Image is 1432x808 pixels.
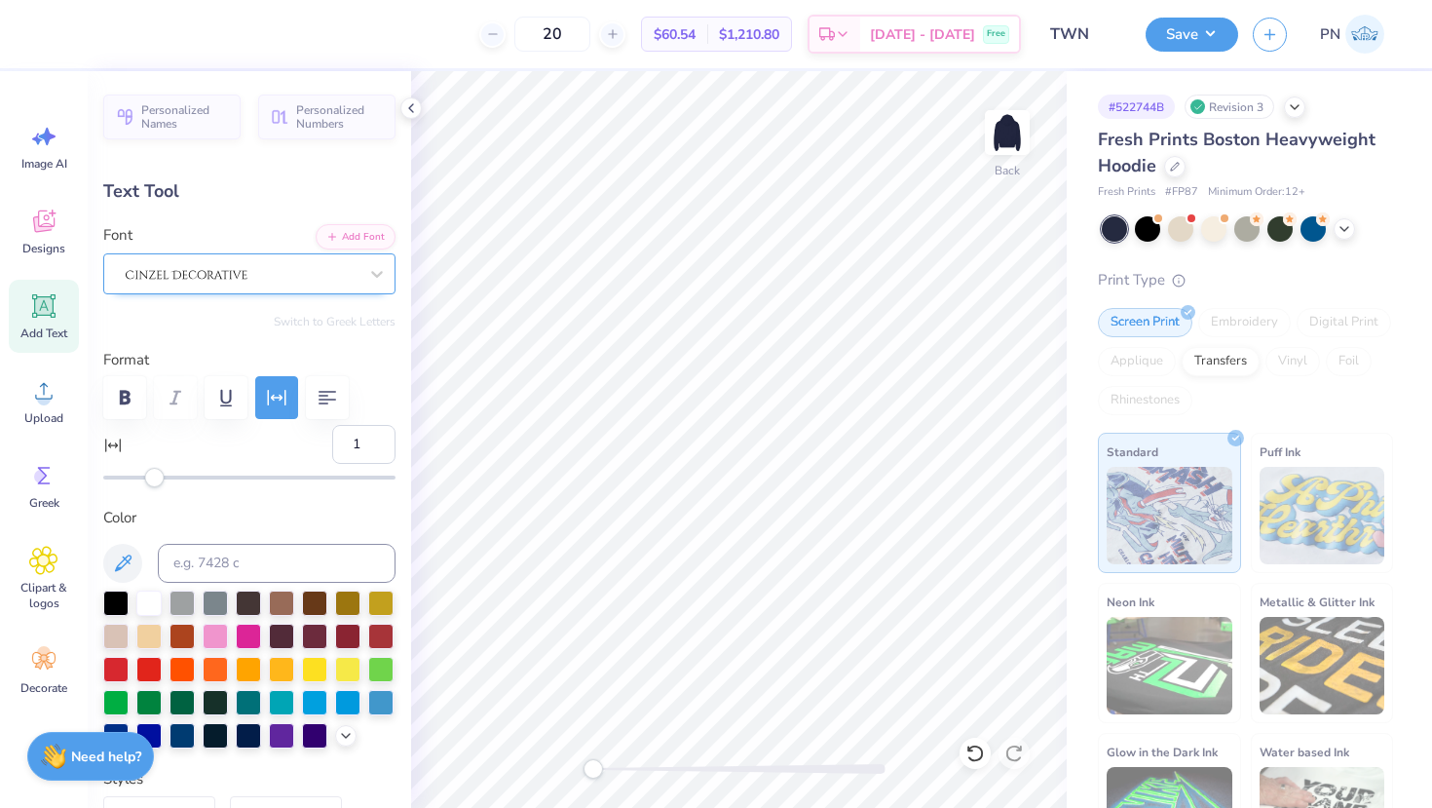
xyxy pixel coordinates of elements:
div: # 522744B [1098,95,1175,119]
div: Foil [1326,347,1372,376]
label: Format [103,349,396,371]
span: $1,210.80 [719,24,779,45]
div: Digital Print [1297,308,1391,337]
div: Screen Print [1098,308,1192,337]
div: Accessibility label [145,468,165,487]
span: Designs [22,241,65,256]
button: Add Font [316,224,396,250]
span: Upload [24,410,63,426]
label: Font [103,224,132,247]
img: Neon Ink [1107,617,1232,714]
span: Minimum Order: 12 + [1208,184,1305,201]
span: Image AI [21,156,67,172]
span: Neon Ink [1107,592,1154,612]
input: e.g. 7428 c [158,544,396,583]
button: Personalized Names [103,95,241,139]
button: Personalized Numbers [258,95,396,139]
div: Print Type [1098,269,1393,291]
span: Free [987,27,1005,41]
span: Greek [29,495,59,511]
span: Water based Ink [1260,742,1349,762]
span: [DATE] - [DATE] [870,24,975,45]
span: # FP87 [1165,184,1198,201]
div: Back [995,162,1020,179]
div: Text Tool [103,178,396,205]
div: Embroidery [1198,308,1291,337]
div: Rhinestones [1098,386,1192,415]
span: Decorate [20,680,67,696]
div: Accessibility label [584,759,603,779]
a: PN [1311,15,1393,54]
span: Metallic & Glitter Ink [1260,592,1375,612]
img: Pranaya Naidu [1345,15,1384,54]
span: Standard [1107,442,1158,462]
img: Back [988,113,1027,152]
button: Switch to Greek Letters [274,314,396,329]
span: Fresh Prints Boston Heavyweight Hoodie [1098,128,1375,177]
input: – – [514,17,590,52]
span: Personalized Names [141,103,229,131]
span: Glow in the Dark Ink [1107,742,1218,762]
img: Puff Ink [1260,467,1385,564]
div: Revision 3 [1185,95,1274,119]
strong: Need help? [71,748,141,766]
span: Personalized Numbers [296,103,384,131]
div: Transfers [1182,347,1260,376]
span: Fresh Prints [1098,184,1155,201]
img: Standard [1107,467,1232,564]
span: Puff Ink [1260,442,1300,462]
label: Color [103,507,396,529]
button: Save [1146,18,1238,52]
input: Untitled Design [1036,15,1131,54]
span: Add Text [20,326,67,341]
div: Applique [1098,347,1176,376]
img: Metallic & Glitter Ink [1260,617,1385,714]
span: Clipart & logos [12,580,76,611]
span: PN [1320,23,1340,46]
div: Vinyl [1265,347,1320,376]
span: $60.54 [654,24,696,45]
